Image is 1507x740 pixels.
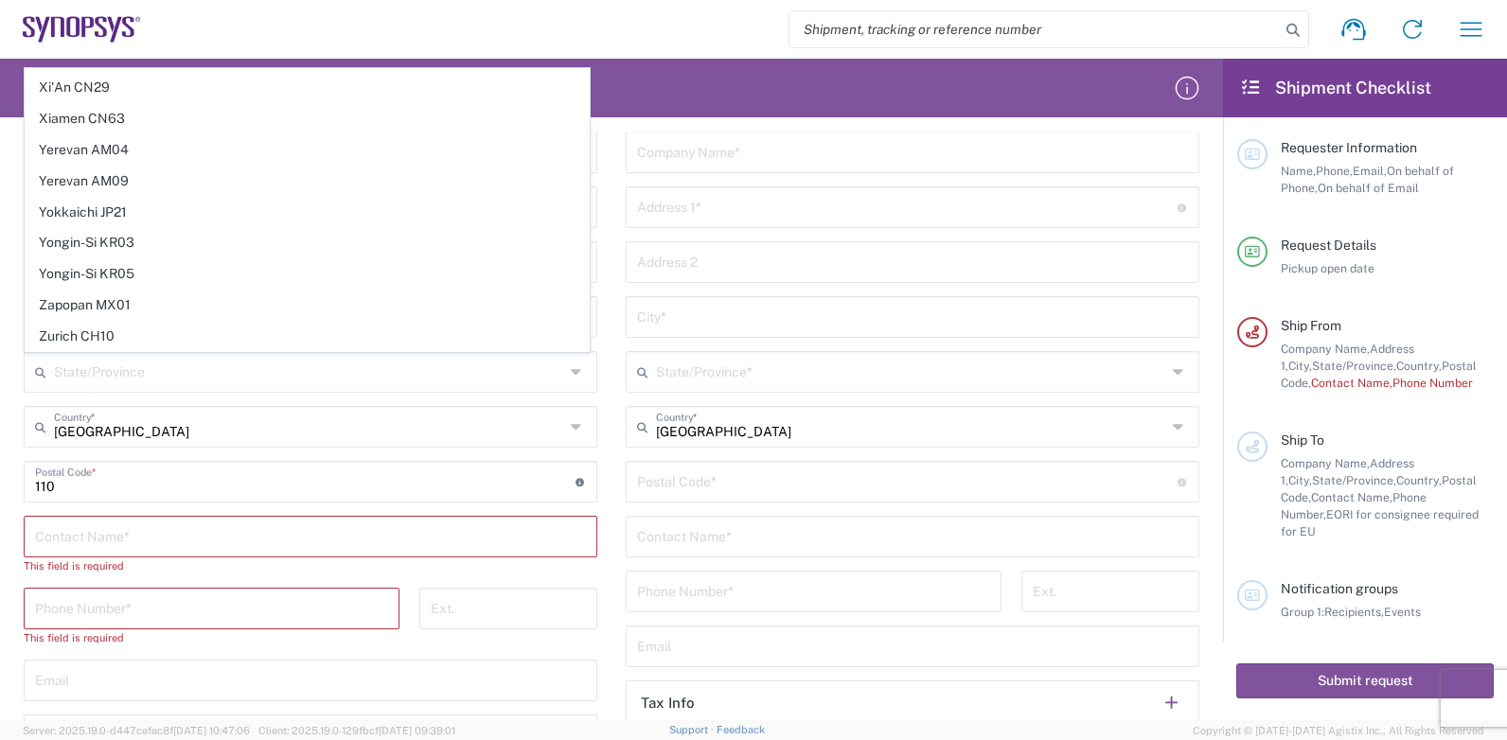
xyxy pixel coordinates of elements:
input: Shipment, tracking or reference number [789,11,1280,47]
span: Country, [1396,473,1442,487]
button: Submit request [1236,663,1494,698]
span: State/Province, [1312,359,1396,373]
span: Copyright © [DATE]-[DATE] Agistix Inc., All Rights Reserved [1193,722,1484,739]
span: Notification groups [1281,581,1398,596]
span: Request Details [1281,238,1376,253]
span: Email, [1353,164,1387,178]
span: Country, [1396,359,1442,373]
span: Ship To [1281,432,1324,448]
span: Yongin-Si KR03 [26,228,589,257]
span: Company Name, [1281,456,1370,470]
span: Zurich CH10 [26,322,589,351]
span: [DATE] 10:47:06 [173,725,250,736]
span: City, [1288,473,1312,487]
span: EORI for consignee required for EU [1281,507,1479,538]
span: Pickup open date [1281,261,1374,275]
span: City, [1288,359,1312,373]
h2: Shipment Checklist [1240,77,1431,99]
span: Contact Name, [1311,376,1392,390]
span: Client: 2025.19.0-129fbcf [258,725,455,736]
span: Zapopan MX01 [26,291,589,320]
span: Phone Number [1392,376,1473,390]
span: Ship From [1281,318,1341,333]
span: Xiamen CN63 [26,104,589,133]
span: State/Province, [1312,473,1396,487]
span: Events [1384,605,1421,619]
span: Phone, [1316,164,1353,178]
span: Name, [1281,164,1316,178]
span: Yokkaichi JP21 [26,198,589,227]
h2: Shipment Request [23,77,169,99]
div: This field is required [24,557,597,574]
span: Recipients, [1324,605,1384,619]
span: Contact Name, [1311,490,1392,504]
h2: Tax Info [641,694,695,713]
span: Yongin-Si KR05 [26,259,589,289]
span: Yerevan AM09 [26,167,589,196]
span: Requester Information [1281,140,1417,155]
span: Server: 2025.19.0-d447cefac8f [23,725,250,736]
span: [DATE] 09:39:01 [379,725,455,736]
span: Yerevan AM04 [26,135,589,165]
div: This field is required [24,629,399,646]
a: Feedback [717,724,765,735]
span: Company Name, [1281,342,1370,356]
span: Group 1: [1281,605,1324,619]
a: Support [669,724,717,735]
span: On behalf of Email [1318,181,1419,195]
